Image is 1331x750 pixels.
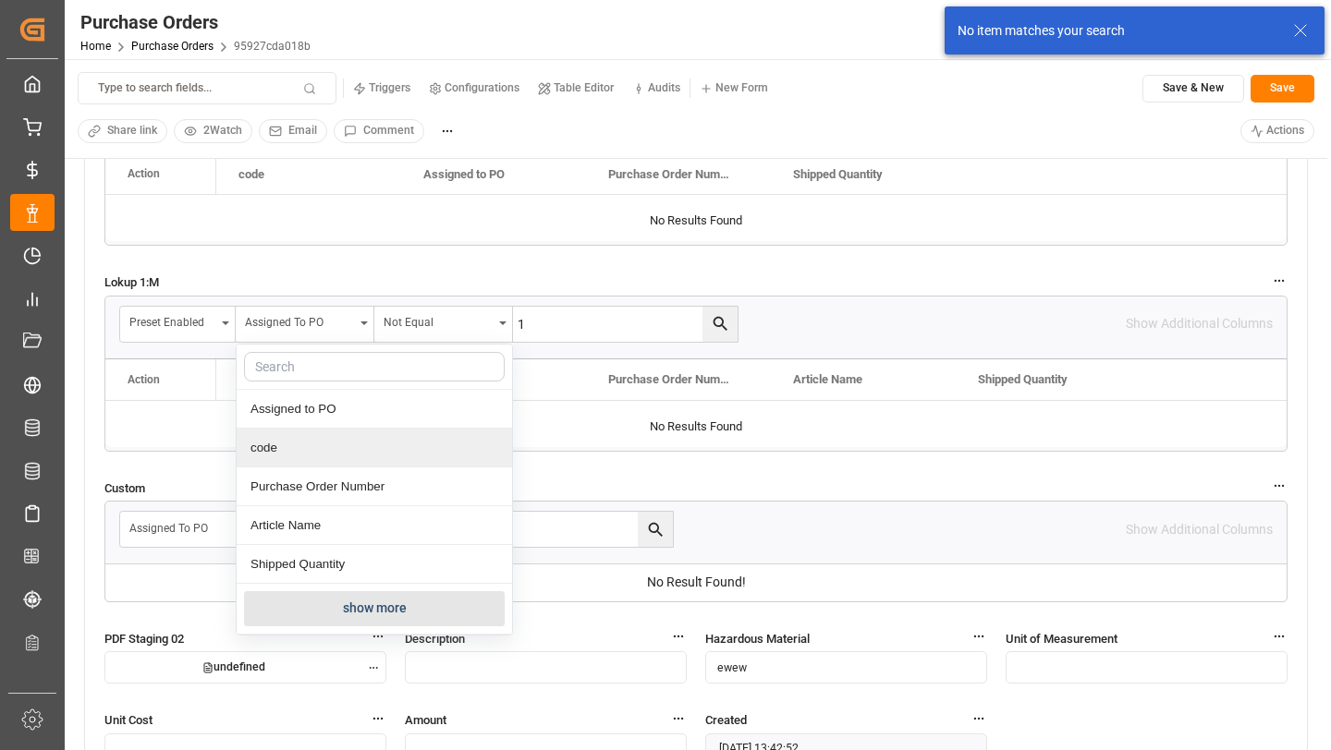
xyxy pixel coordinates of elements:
input: Search [244,352,505,381]
div: No item matches your search [958,21,1276,41]
span: Shipped Quantity [978,372,1068,386]
a: Purchase Orders [131,40,214,53]
div: Article Name [237,506,512,545]
button: Table Editor [529,75,623,103]
button: search button [638,512,673,547]
small: Configurations [445,82,519,93]
div: Assigned to PO [245,309,354,331]
button: Comment [334,119,424,143]
small: New Form [715,82,768,93]
button: Email [259,119,327,143]
button: open menu [120,512,259,547]
button: 2Watch [174,119,252,143]
span: Unit of Measurement [1006,629,1117,648]
div: Assigned to PO [129,515,238,537]
div: Shipped Quantity [237,545,512,584]
span: Comment [363,123,414,139]
span: code [238,167,264,181]
button: show more [244,591,505,626]
div: Not equal [384,309,493,331]
div: Preset Enabled [129,309,215,331]
div: code [237,429,512,467]
button: Save & New [1142,75,1244,103]
input: Type to search [513,307,738,342]
span: Unit Cost [104,710,153,730]
button: Save [1251,75,1314,103]
button: Type to search fields... [78,72,336,104]
span: Hazardous Material [705,629,810,648]
span: Share link [107,123,157,139]
div: undefined [105,656,361,679]
span: Email [288,123,317,139]
small: Triggers [369,82,410,93]
span: Amount [405,710,446,730]
input: Type to search [397,512,673,547]
span: PDF Staging 02 [104,629,184,648]
span: Purchase Order Number [608,167,732,181]
button: Audits [623,75,690,103]
button: Triggers [344,75,420,103]
span: 2 Watch [203,123,242,139]
span: Description [405,629,465,648]
small: Audits [648,82,680,93]
button: Share link [78,119,167,143]
div: No Result Found! [105,563,1287,601]
button: close menu [236,307,374,342]
span: Article Name [793,372,862,386]
button: Configurations [420,75,529,103]
button: open menu [374,307,513,342]
p: Type to search fields... [98,80,212,97]
div: Action [128,373,160,386]
a: Home [80,40,111,53]
div: Action [128,167,160,180]
span: Shipped Quantity [793,167,883,181]
button: search button [702,307,738,342]
span: Assigned to PO [423,167,505,181]
button: New Form [690,75,777,103]
button: Actions [1240,119,1315,143]
button: open menu [120,307,236,342]
div: Purchase Orders [80,8,311,36]
small: Table Editor [554,82,614,93]
div: Purchase Order Number [237,467,512,506]
div: Assigned to PO [237,390,512,429]
span: Custom [104,478,145,498]
span: Created [705,710,747,730]
button: undefined [104,651,386,683]
span: Purchase Order Number [608,372,732,386]
span: Lokup 1:M [104,272,159,292]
